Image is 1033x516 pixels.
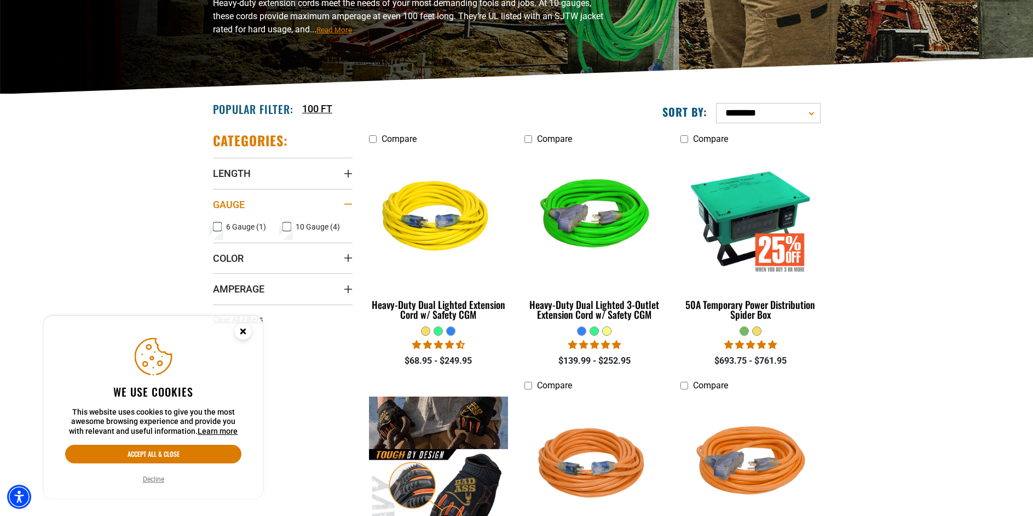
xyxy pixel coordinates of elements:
span: 10 Gauge (4) [296,223,340,231]
span: 4.64 stars [412,340,465,350]
span: Gauge [213,198,245,211]
div: Heavy-Duty Dual Lighted Extension Cord w/ Safety CGM [369,300,509,319]
span: Compare [693,134,728,144]
div: Accessibility Menu [7,485,31,509]
a: neon green Heavy-Duty Dual Lighted 3-Outlet Extension Cord w/ Safety CGM [524,150,664,326]
h2: Categories: [213,132,288,149]
span: Compare [537,380,572,391]
div: $693.75 - $761.95 [680,354,820,368]
a: yellow Heavy-Duty Dual Lighted Extension Cord w/ Safety CGM [369,150,509,326]
button: Close this option [223,316,263,350]
img: 50A Temporary Power Distribution Spider Box [682,155,820,281]
span: 4.92 stars [568,340,621,350]
span: Amperage [213,283,264,295]
div: $139.99 - $252.95 [524,354,664,368]
a: This website uses cookies to give you the most awesome browsing experience and provide you with r... [198,427,238,435]
img: yellow [370,155,507,281]
button: Accept all & close [65,445,241,463]
span: 6 Gauge (1) [226,223,266,231]
div: Heavy-Duty Dual Lighted 3-Outlet Extension Cord w/ Safety CGM [524,300,664,319]
button: Decline [140,474,168,485]
span: Length [213,167,251,180]
span: Read More [316,26,352,34]
aside: Cookie Consent [44,316,263,499]
span: Color [213,252,244,265]
span: Compare [537,134,572,144]
div: 50A Temporary Power Distribution Spider Box [680,300,820,319]
span: Compare [382,134,417,144]
summary: Amperage [213,273,353,304]
a: Clear All Filters [213,314,267,325]
span: Clear All Filters [213,315,263,324]
label: Sort by: [662,105,707,119]
summary: Length [213,158,353,188]
a: 100 FT [302,101,332,116]
a: 50A Temporary Power Distribution Spider Box 50A Temporary Power Distribution Spider Box [680,150,820,326]
span: 5.00 stars [724,340,777,350]
img: neon green [526,155,663,281]
p: This website uses cookies to give you the most awesome browsing experience and provide you with r... [65,408,241,437]
h2: Popular Filter: [213,102,293,116]
h2: We use cookies [65,385,241,399]
div: $68.95 - $249.95 [369,354,509,368]
span: Compare [693,380,728,391]
summary: Gauge [213,189,353,220]
summary: Color [213,243,353,273]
